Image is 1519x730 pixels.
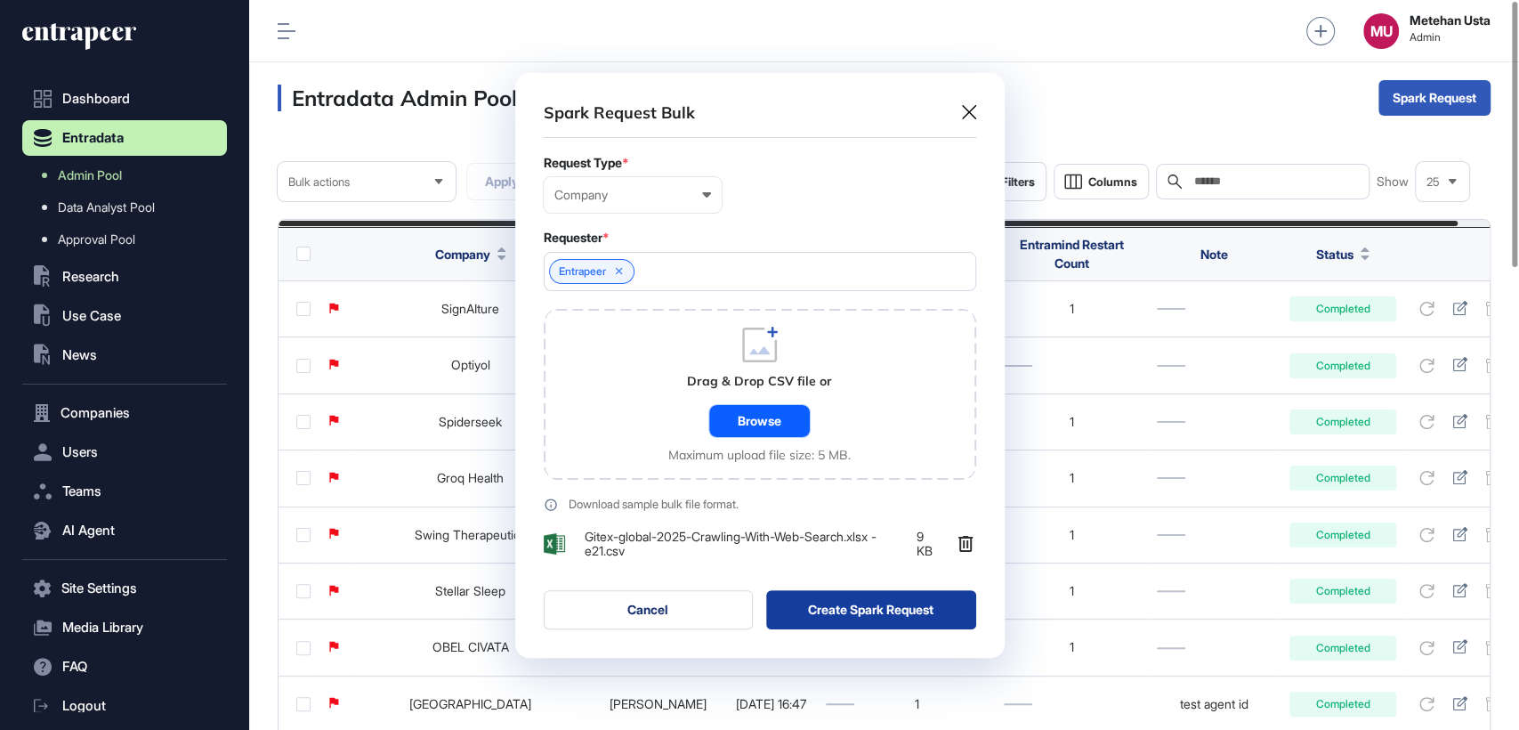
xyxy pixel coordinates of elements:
[544,101,695,124] div: Spark Request Bulk
[709,405,810,437] div: Browse
[544,498,976,512] a: Download sample bulk file format.
[544,533,565,555] img: AhpaqJCb49MR9Xxu7SkuGhZYRwWha62sieDtiJP64QGBCNNHjaAAAAAElFTkSuQmCC
[668,448,851,462] div: Maximum upload file size: 5 MB.
[544,156,976,170] div: Request Type
[766,590,976,629] button: Create Spark Request
[585,530,897,558] span: Gitex-global-2025-Crawling-With-Web-Search.xlsx - e21.csv
[916,530,938,558] span: 9 KB
[554,188,711,202] div: Company
[559,265,606,278] span: Entrapeer
[544,231,976,245] div: Requester
[569,499,739,510] div: Download sample bulk file format.
[687,373,832,391] div: Drag & Drop CSV file or
[544,590,754,629] button: Cancel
